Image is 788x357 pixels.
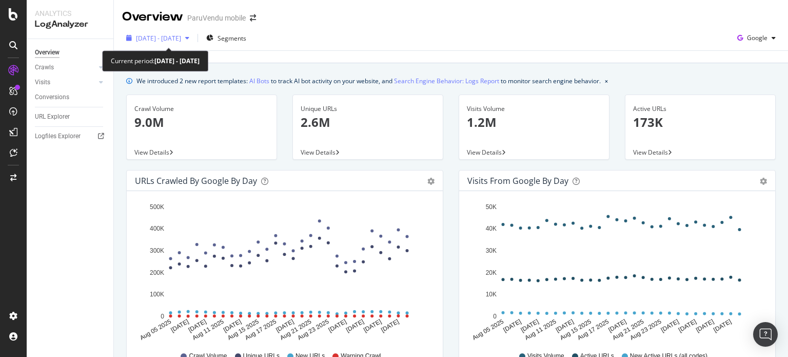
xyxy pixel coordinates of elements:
[202,30,250,46] button: Segments
[35,77,96,88] a: Visits
[35,111,70,122] div: URL Explorer
[136,34,181,43] span: [DATE] - [DATE]
[467,114,601,131] p: 1.2M
[555,318,575,334] text: [DATE]
[559,318,593,342] text: Aug 15 2025
[633,114,767,131] p: 173K
[427,178,435,185] div: gear
[677,318,698,334] text: [DATE]
[134,148,169,157] span: View Details
[279,318,312,342] text: Aug 21 2025
[136,76,601,86] div: We introduced 2 new report templates: to track AI bot activity on your website, and to monitor se...
[139,318,172,342] text: Aug 05 2025
[249,76,269,86] a: AI Bots
[602,73,610,88] button: close banner
[486,291,497,298] text: 10K
[150,226,164,233] text: 400K
[486,226,497,233] text: 40K
[301,148,336,157] span: View Details
[576,318,610,342] text: Aug 17 2025
[35,92,69,103] div: Conversions
[35,92,106,103] a: Conversions
[126,76,776,86] div: info banner
[747,33,767,42] span: Google
[226,318,260,342] text: Aug 15 2025
[218,34,246,43] span: Segments
[486,247,497,254] text: 30K
[135,199,431,342] svg: A chart.
[122,30,193,46] button: [DATE] - [DATE]
[296,318,330,342] text: Aug 23 2025
[301,104,435,114] div: Unique URLs
[35,62,54,73] div: Crawls
[394,76,499,86] a: Search Engine Behavior: Logs Report
[35,131,81,142] div: Logfiles Explorer
[274,318,295,334] text: [DATE]
[35,111,106,122] a: URL Explorer
[35,131,106,142] a: Logfiles Explorer
[187,318,208,334] text: [DATE]
[191,318,225,342] text: Aug 11 2025
[35,18,105,30] div: LogAnalyzer
[187,13,246,23] div: ParuVendu mobile
[520,318,540,334] text: [DATE]
[327,318,348,334] text: [DATE]
[493,313,497,320] text: 0
[467,199,763,342] svg: A chart.
[35,47,60,58] div: Overview
[244,318,278,342] text: Aug 17 2025
[345,318,365,334] text: [DATE]
[150,269,164,276] text: 200K
[362,318,383,334] text: [DATE]
[628,318,662,342] text: Aug 23 2025
[467,104,601,114] div: Visits Volume
[607,318,627,334] text: [DATE]
[467,148,502,157] span: View Details
[380,318,400,334] text: [DATE]
[250,14,256,22] div: arrow-right-arrow-left
[161,313,164,320] text: 0
[135,176,257,186] div: URLs Crawled by Google by day
[733,30,780,46] button: Google
[35,62,96,73] a: Crawls
[486,269,497,276] text: 20K
[301,114,435,131] p: 2.6M
[170,318,190,334] text: [DATE]
[150,291,164,298] text: 100K
[712,318,733,334] text: [DATE]
[611,318,645,342] text: Aug 21 2025
[222,318,243,334] text: [DATE]
[35,8,105,18] div: Analytics
[134,114,269,131] p: 9.0M
[633,104,767,114] div: Active URLs
[753,322,778,347] div: Open Intercom Messenger
[150,247,164,254] text: 300K
[122,8,183,26] div: Overview
[524,318,558,342] text: Aug 11 2025
[111,55,200,67] div: Current period:
[502,318,523,334] text: [DATE]
[134,104,269,114] div: Crawl Volume
[35,77,50,88] div: Visits
[35,47,106,58] a: Overview
[695,318,715,334] text: [DATE]
[471,318,505,342] text: Aug 05 2025
[633,148,668,157] span: View Details
[760,178,767,185] div: gear
[150,203,164,211] text: 500K
[660,318,680,334] text: [DATE]
[154,57,200,65] b: [DATE] - [DATE]
[467,176,568,186] div: Visits from Google by day
[486,203,497,211] text: 50K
